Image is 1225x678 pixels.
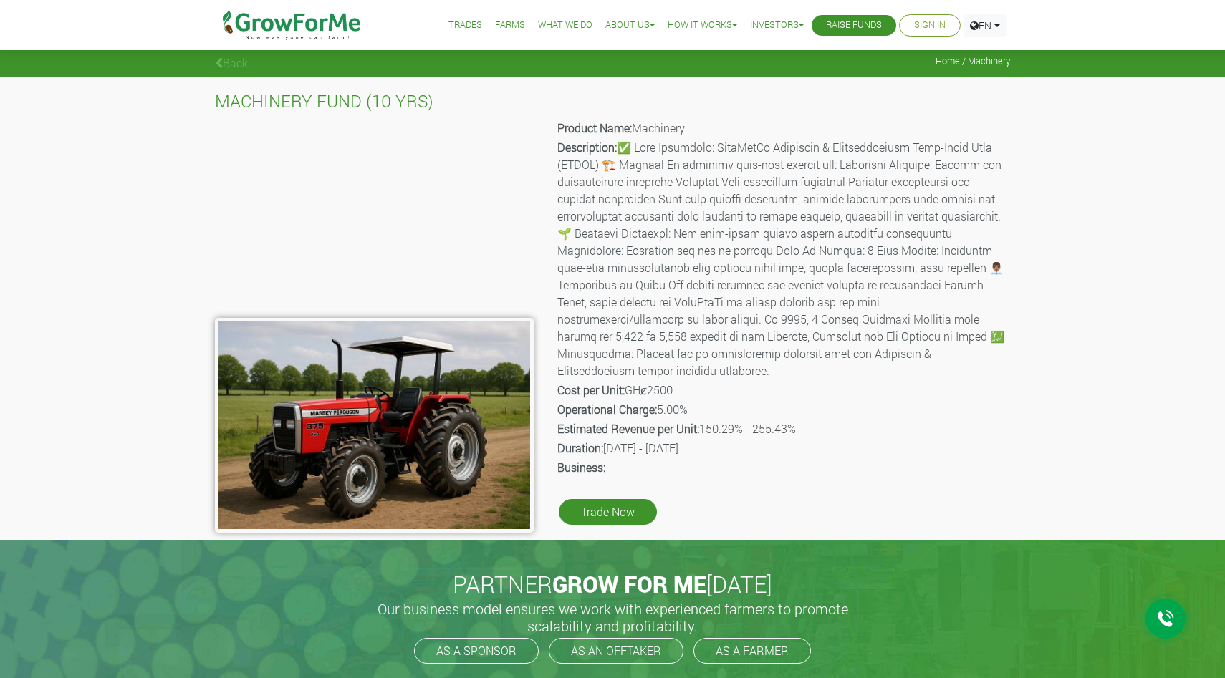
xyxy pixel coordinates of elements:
a: AS A FARMER [693,638,811,664]
h4: MACHINERY FUND (10 YRS) [215,91,1010,112]
a: Raise Funds [826,18,882,33]
a: Sign In [914,18,946,33]
p: 5.00% [557,401,1008,418]
a: What We Do [538,18,592,33]
b: Estimated Revenue per Unit: [557,421,699,436]
p: Machinery [557,120,1008,137]
a: Trade Now [559,499,657,525]
p: GHȼ2500 [557,382,1008,399]
img: growforme image [215,318,534,533]
b: Operational Charge: [557,402,657,417]
a: AS AN OFFTAKER [549,638,683,664]
span: GROW FOR ME [552,568,706,599]
p: [DATE] - [DATE] [557,440,1008,457]
a: Back [215,55,248,70]
b: Product Name: [557,120,632,135]
a: About Us [605,18,655,33]
p: ✅ Lore Ipsumdolo: SitaMetCo Adipiscin & Elitseddoeiusm Temp-Incid Utla (ETDOL) 🏗️ Magnaal En admi... [557,139,1008,379]
b: Business: [557,460,605,475]
a: How it Works [668,18,737,33]
h5: Our business model ensures we work with experienced farmers to promote scalability and profitabil... [362,600,863,634]
p: 150.29% - 255.43% [557,420,1008,437]
b: Description: [557,140,617,155]
a: Trades [448,18,482,33]
b: Duration: [557,440,603,455]
a: AS A SPONSOR [414,638,539,664]
a: EN [964,14,1007,37]
span: Home / Machinery [936,56,1010,67]
b: Cost per Unit: [557,382,625,397]
h2: PARTNER [DATE] [221,571,1004,598]
a: Farms [495,18,525,33]
a: Investors [750,18,804,33]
